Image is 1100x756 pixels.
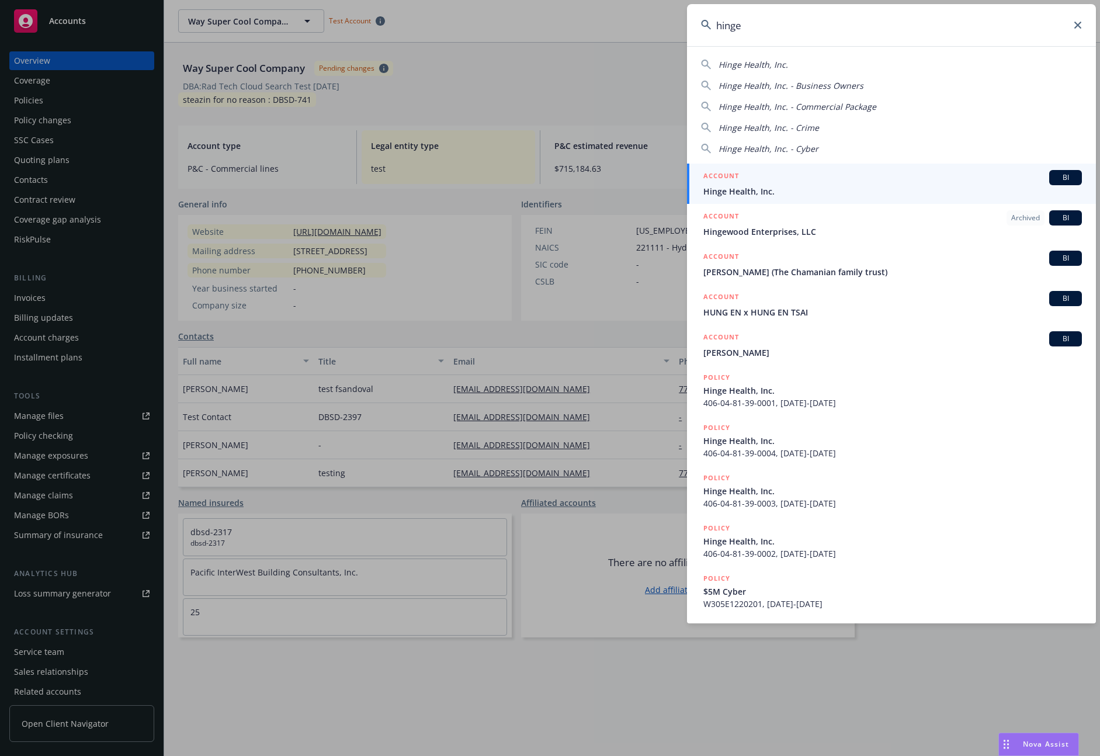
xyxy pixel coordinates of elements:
[1023,739,1069,749] span: Nova Assist
[703,547,1082,560] span: 406-04-81-39-0002, [DATE]-[DATE]
[703,372,730,383] h5: POLICY
[719,143,818,154] span: Hinge Health, Inc. - Cyber
[703,346,1082,359] span: [PERSON_NAME]
[1054,293,1077,304] span: BI
[687,415,1096,466] a: POLICYHinge Health, Inc.406-04-81-39-0004, [DATE]-[DATE]
[687,566,1096,616] a: POLICY$5M CyberW305E1220201, [DATE]-[DATE]
[687,4,1096,46] input: Search...
[703,251,739,265] h5: ACCOUNT
[703,435,1082,447] span: Hinge Health, Inc.
[687,285,1096,325] a: ACCOUNTBIHUNG EN x HUNG EN TSAI
[1054,213,1077,223] span: BI
[687,516,1096,566] a: POLICYHinge Health, Inc.406-04-81-39-0002, [DATE]-[DATE]
[719,101,876,112] span: Hinge Health, Inc. - Commercial Package
[703,210,739,224] h5: ACCOUNT
[703,522,730,534] h5: POLICY
[687,466,1096,516] a: POLICYHinge Health, Inc.406-04-81-39-0003, [DATE]-[DATE]
[703,472,730,484] h5: POLICY
[1011,213,1040,223] span: Archived
[1054,334,1077,344] span: BI
[687,244,1096,285] a: ACCOUNTBI[PERSON_NAME] (The Chamanian family trust)
[703,535,1082,547] span: Hinge Health, Inc.
[703,291,739,305] h5: ACCOUNT
[703,422,730,434] h5: POLICY
[703,331,739,345] h5: ACCOUNT
[703,598,1082,610] span: W305E1220201, [DATE]-[DATE]
[999,733,1014,755] div: Drag to move
[703,573,730,584] h5: POLICY
[687,164,1096,204] a: ACCOUNTBIHinge Health, Inc.
[687,365,1096,415] a: POLICYHinge Health, Inc.406-04-81-39-0001, [DATE]-[DATE]
[703,397,1082,409] span: 406-04-81-39-0001, [DATE]-[DATE]
[719,59,788,70] span: Hinge Health, Inc.
[703,170,739,184] h5: ACCOUNT
[703,497,1082,509] span: 406-04-81-39-0003, [DATE]-[DATE]
[703,226,1082,238] span: Hingewood Enterprises, LLC
[1054,253,1077,263] span: BI
[703,185,1082,197] span: Hinge Health, Inc.
[703,485,1082,497] span: Hinge Health, Inc.
[719,122,819,133] span: Hinge Health, Inc. - Crime
[719,80,863,91] span: Hinge Health, Inc. - Business Owners
[687,325,1096,365] a: ACCOUNTBI[PERSON_NAME]
[703,585,1082,598] span: $5M Cyber
[703,266,1082,278] span: [PERSON_NAME] (The Chamanian family trust)
[703,306,1082,318] span: HUNG EN x HUNG EN TSAI
[703,384,1082,397] span: Hinge Health, Inc.
[687,204,1096,244] a: ACCOUNTArchivedBIHingewood Enterprises, LLC
[998,733,1079,756] button: Nova Assist
[1054,172,1077,183] span: BI
[703,447,1082,459] span: 406-04-81-39-0004, [DATE]-[DATE]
